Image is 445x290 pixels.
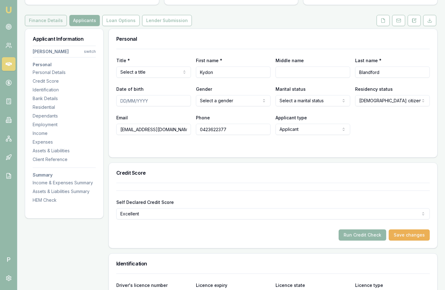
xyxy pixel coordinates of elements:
[116,36,430,41] h3: Personal
[196,115,210,120] label: Phone
[116,200,174,205] label: Self Declared Credit Score
[68,15,101,26] a: Applicants
[355,58,382,63] label: Last name *
[196,58,222,63] label: First name *
[142,15,192,26] button: Lender Submission
[389,229,430,241] button: Save changes
[33,188,96,195] div: Assets & Liabilities Summary
[25,15,67,26] button: Finance Details
[69,15,100,26] button: Applicants
[339,229,386,241] button: Run Credit Check
[196,86,212,92] label: Gender
[33,78,96,84] div: Credit Score
[141,15,193,26] a: Lender Submission
[33,62,96,67] h3: Personal
[33,139,96,145] div: Expenses
[276,283,305,288] label: Licence state
[102,15,140,26] button: Loan Options
[116,58,130,63] label: Title *
[33,113,96,119] div: Dependants
[25,15,68,26] a: Finance Details
[5,6,12,14] img: emu-icon-u.png
[116,283,168,288] label: Driver's licence number
[355,86,393,92] label: Residency status
[33,173,96,177] h3: Summary
[33,148,96,154] div: Assets & Liabilities
[116,86,144,92] label: Date of birth
[33,180,96,186] div: Income & Expenses Summary
[33,69,96,76] div: Personal Details
[116,261,430,266] h3: Identification
[33,156,96,163] div: Client Reference
[116,115,128,120] label: Email
[116,170,430,175] h3: Credit Score
[196,283,227,288] label: Licence expiry
[2,253,16,266] span: P
[33,104,96,110] div: Residential
[33,87,96,93] div: Identification
[196,124,271,135] input: 0431 234 567
[33,36,96,41] h3: Applicant Information
[355,283,383,288] label: Licence type
[33,197,96,203] div: HEM Check
[116,95,191,106] input: DD/MM/YYYY
[33,130,96,136] div: Income
[33,95,96,102] div: Bank Details
[276,115,307,120] label: Applicant type
[33,122,96,128] div: Employment
[33,48,69,55] div: [PERSON_NAME]
[101,15,141,26] a: Loan Options
[84,49,96,54] div: switch
[276,86,306,92] label: Marital status
[276,58,304,63] label: Middle name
